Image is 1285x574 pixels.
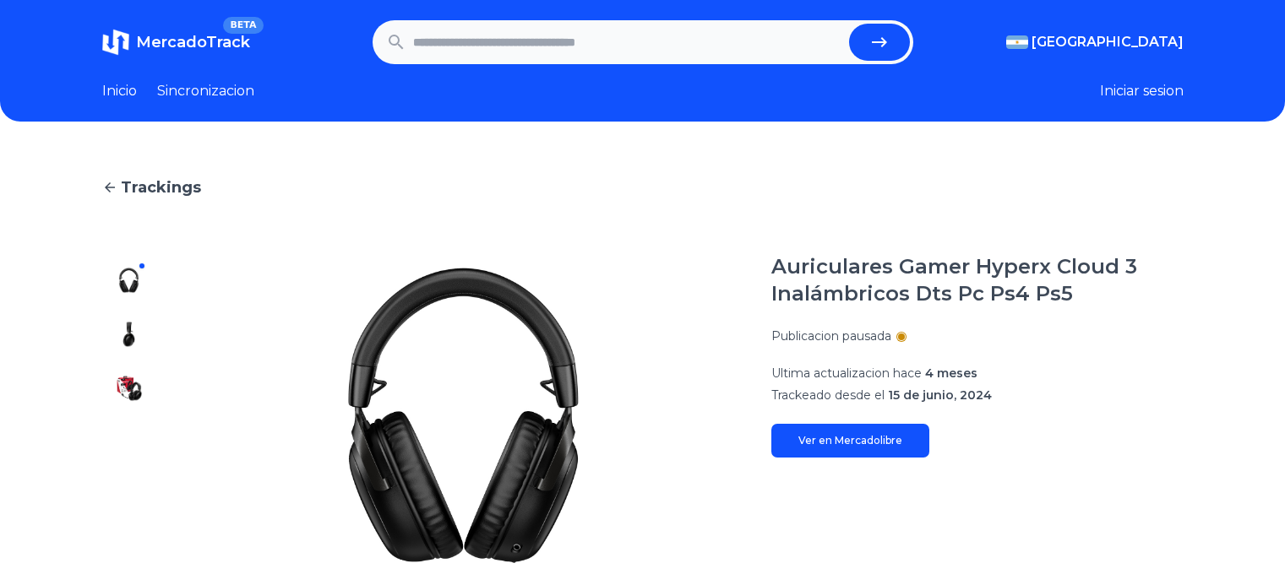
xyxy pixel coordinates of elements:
[1006,35,1028,49] img: Argentina
[1006,32,1184,52] button: [GEOGRAPHIC_DATA]
[102,29,250,56] a: MercadoTrackBETA
[888,387,992,403] span: 15 de junio, 2024
[116,483,143,510] img: Auriculares Gamer Hyperx Cloud 3 Inalámbricos Dts Pc Ps4 Ps5
[771,328,891,344] p: Publicacion pausada
[223,17,263,34] span: BETA
[102,29,129,56] img: MercadoTrack
[102,81,137,101] a: Inicio
[136,33,250,51] span: MercadoTrack
[121,176,201,199] span: Trackings
[157,81,254,101] a: Sincronizacion
[116,375,143,402] img: Auriculares Gamer Hyperx Cloud 3 Inalámbricos Dts Pc Ps4 Ps5
[925,366,977,381] span: 4 meses
[116,267,143,294] img: Auriculares Gamer Hyperx Cloud 3 Inalámbricos Dts Pc Ps4 Ps5
[771,366,922,381] span: Ultima actualizacion hace
[116,321,143,348] img: Auriculares Gamer Hyperx Cloud 3 Inalámbricos Dts Pc Ps4 Ps5
[102,176,1184,199] a: Trackings
[771,387,885,403] span: Trackeado desde el
[1032,32,1184,52] span: [GEOGRAPHIC_DATA]
[771,424,929,458] a: Ver en Mercadolibre
[771,253,1184,307] h1: Auriculares Gamer Hyperx Cloud 3 Inalámbricos Dts Pc Ps4 Ps5
[116,537,143,564] img: Auriculares Gamer Hyperx Cloud 3 Inalámbricos Dts Pc Ps4 Ps5
[1100,81,1184,101] button: Iniciar sesion
[116,429,143,456] img: Auriculares Gamer Hyperx Cloud 3 Inalámbricos Dts Pc Ps4 Ps5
